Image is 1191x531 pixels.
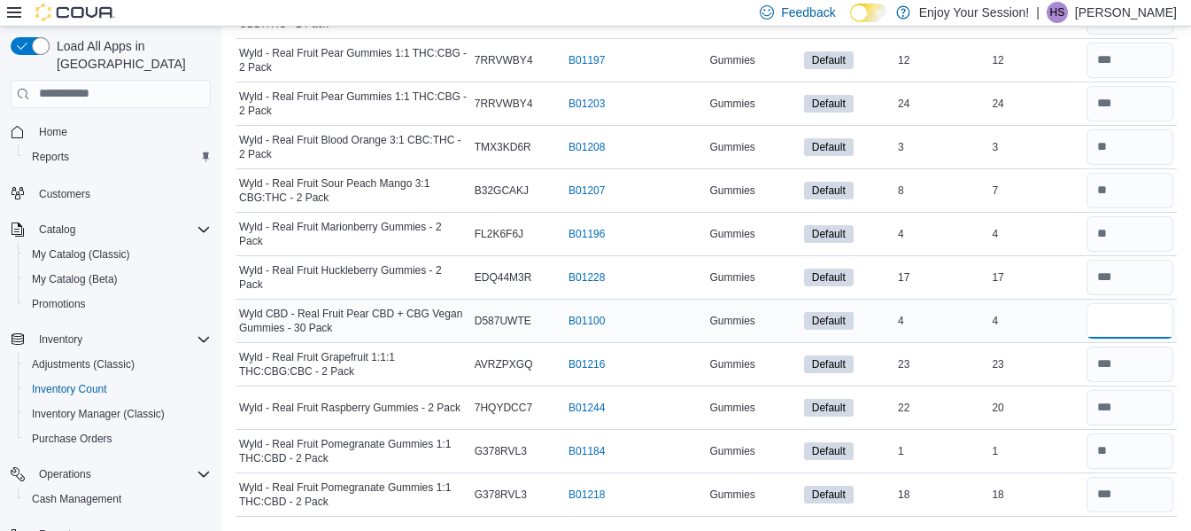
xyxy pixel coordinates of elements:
button: Operations [32,464,98,485]
span: Default [812,400,846,416]
span: Gummies [709,140,754,154]
a: B01244 [568,401,605,415]
span: Promotions [25,293,211,315]
span: Default [804,95,854,113]
span: Home [32,121,211,143]
span: Wyld - Real Fruit Sour Peach Mango 3:1 CBG:THC - 2 Pack [239,176,468,205]
span: AVRZPXGQ [475,357,533,371]
span: Default [812,96,846,112]
div: 23 [894,354,988,375]
span: Default [812,52,846,68]
a: B01208 [568,140,605,154]
span: Gummies [709,53,754,67]
span: Dark Mode [850,22,851,23]
span: Feedback [781,4,835,21]
a: My Catalog (Beta) [25,269,125,290]
span: Gummies [709,314,754,328]
span: Wyld - Real Fruit Huckleberry Gummies - 2 Pack [239,263,468,292]
span: Default [812,356,846,372]
span: Inventory Count [32,382,107,396]
span: Customers [39,187,90,201]
span: Wyld CBD - Real Fruit Pear CBD + CBG Vegan Gummies - 30 Pack [239,307,468,335]
a: Customers [32,184,97,205]
span: Operations [39,467,91,481]
span: Default [804,312,854,330]
button: Cash Management [18,487,218,511]
span: Wyld - Real Fruit Blood Orange 3:1 CBC:THC - 2 Pack [239,133,468,161]
span: Default [804,269,854,286]
span: Inventory [39,332,82,347]
button: Inventory [4,327,218,352]
span: Default [804,225,854,243]
span: Home [39,125,67,139]
div: 1 [894,441,988,462]
div: 17 [894,267,988,288]
p: [PERSON_NAME] [1075,2,1177,23]
div: 17 [988,267,1082,288]
div: 12 [894,50,988,71]
button: Catalog [32,219,82,240]
div: Harley Splett [1047,2,1068,23]
span: Adjustments (Classic) [25,354,211,375]
span: Default [804,138,854,156]
a: Inventory Count [25,379,114,400]
button: Inventory [32,329,89,350]
span: Inventory Manager (Classic) [25,403,211,425]
a: B01100 [568,314,605,328]
button: Catalog [4,217,218,242]
button: My Catalog (Classic) [18,242,218,267]
a: B01197 [568,53,605,67]
div: 22 [894,397,988,418]
a: Adjustments (Classic) [25,354,142,375]
button: Inventory Manager (Classic) [18,402,218,426]
span: B32GCAKJ [475,184,529,198]
span: Purchase Orders [25,428,211,449]
div: 23 [988,354,1082,375]
span: Customers [32,182,211,204]
span: Default [804,486,854,504]
span: G378RVL3 [475,488,527,502]
span: FL2K6F6J [475,227,523,241]
div: 24 [988,93,1082,114]
span: Gummies [709,184,754,198]
p: | [1036,2,1040,23]
img: Cova [35,4,115,21]
span: Wyld - Real Fruit Marionberry Gummies - 2 Pack [239,220,468,248]
span: 7RRVWBY4 [475,97,533,111]
input: Dark Mode [850,4,887,22]
button: Home [4,119,218,144]
span: Wyld - Real Fruit Pear Gummies 1:1 THC:CBG - 2 Pack [239,46,468,74]
span: 7RRVWBY4 [475,53,533,67]
span: Gummies [709,227,754,241]
a: Promotions [25,293,93,315]
button: Reports [18,144,218,169]
span: G378RVL3 [475,444,527,458]
a: B01218 [568,488,605,502]
span: Catalog [32,219,211,240]
div: 4 [894,223,988,245]
span: Default [812,269,846,285]
span: Wyld - Real Fruit Pomegranate Gummies 1:1 THC:CBD - 2 Pack [239,437,468,465]
button: Customers [4,180,218,206]
span: Default [812,226,846,242]
span: Inventory [32,329,211,350]
span: Wyld - Real Fruit Pear Gummies 1:1 THC:CBG - 2 Pack [239,90,468,118]
div: 4 [988,223,1082,245]
span: TMX3KD6R [475,140,531,154]
a: My Catalog (Classic) [25,244,137,265]
span: My Catalog (Classic) [25,244,211,265]
a: B01196 [568,227,605,241]
span: Default [812,487,846,503]
a: B01184 [568,444,605,458]
span: Default [812,183,846,199]
span: Default [804,51,854,69]
div: 24 [894,93,988,114]
span: EDQ44M3R [475,270,532,285]
div: 7 [988,180,1082,201]
span: Default [804,182,854,199]
div: 20 [988,397,1082,418]
a: Reports [25,146,76,168]
span: Default [812,313,846,329]
a: B01216 [568,357,605,371]
div: 1 [988,441,1082,462]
